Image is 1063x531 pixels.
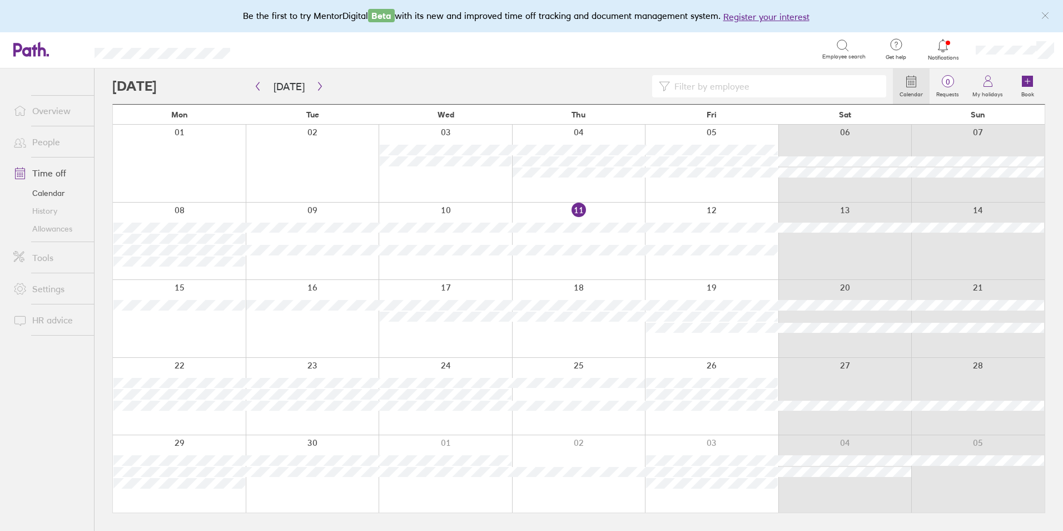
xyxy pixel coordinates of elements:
[572,110,585,119] span: Thu
[368,9,395,22] span: Beta
[878,54,914,61] span: Get help
[4,184,94,202] a: Calendar
[707,110,717,119] span: Fri
[4,220,94,238] a: Allowances
[243,9,821,23] div: Be the first to try MentorDigital with its new and improved time off tracking and document manage...
[4,162,94,184] a: Time off
[723,10,809,23] button: Register your interest
[930,77,966,86] span: 0
[4,278,94,300] a: Settings
[971,110,985,119] span: Sun
[966,88,1010,98] label: My holidays
[1015,88,1041,98] label: Book
[265,77,314,96] button: [DATE]
[260,44,289,54] div: Search
[822,53,866,60] span: Employee search
[4,100,94,122] a: Overview
[1010,68,1045,104] a: Book
[670,76,880,97] input: Filter by employee
[4,202,94,220] a: History
[930,88,966,98] label: Requests
[966,68,1010,104] a: My holidays
[925,55,961,61] span: Notifications
[893,88,930,98] label: Calendar
[306,110,319,119] span: Tue
[839,110,851,119] span: Sat
[4,131,94,153] a: People
[4,309,94,331] a: HR advice
[893,68,930,104] a: Calendar
[438,110,454,119] span: Wed
[4,247,94,269] a: Tools
[925,38,961,61] a: Notifications
[930,68,966,104] a: 0Requests
[171,110,188,119] span: Mon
